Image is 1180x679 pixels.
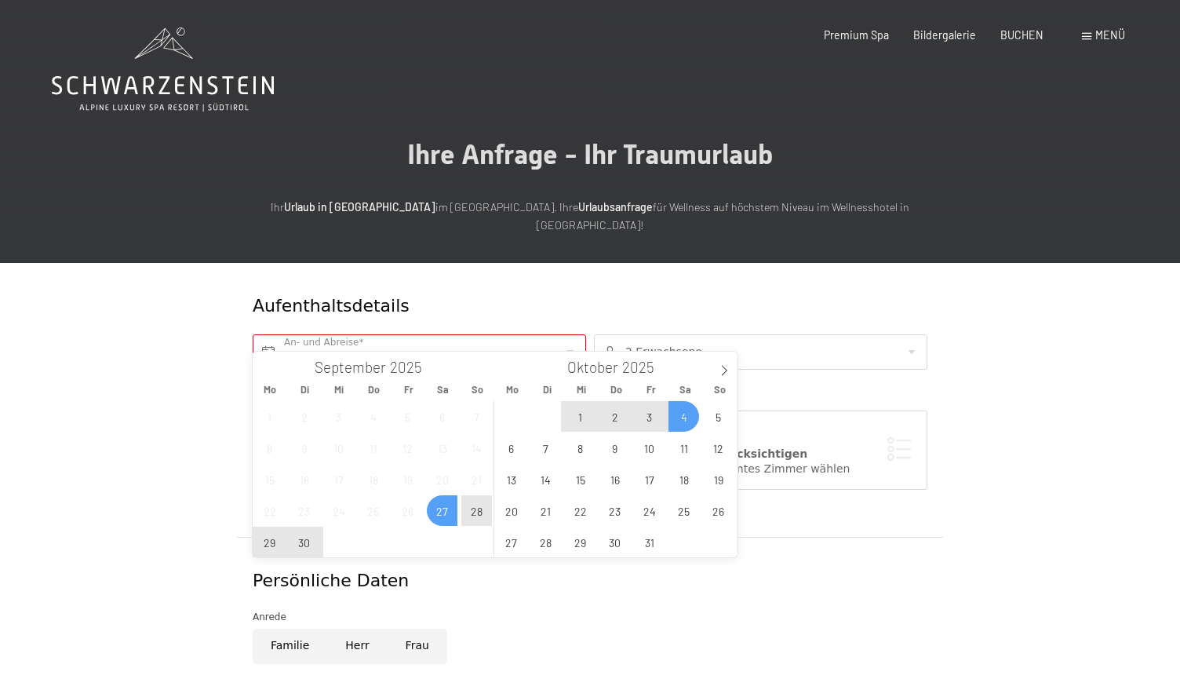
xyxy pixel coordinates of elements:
[703,385,737,395] span: So
[289,401,319,432] span: September 2, 2025
[322,385,356,395] span: Mi
[564,385,599,395] span: Mi
[565,464,595,495] span: Oktober 15, 2025
[1000,28,1043,42] a: BUCHEN
[426,385,461,395] span: Sa
[358,401,388,432] span: September 4, 2025
[245,199,935,234] p: Ihr im [GEOGRAPHIC_DATA]. Ihre für Wellness auf höchstem Niveau im Wellnesshotel in [GEOGRAPHIC_D...
[634,433,665,463] span: Oktober 10, 2025
[356,385,391,395] span: Do
[599,385,633,395] span: Do
[461,495,492,526] span: September 28, 2025
[323,401,354,432] span: September 3, 2025
[461,385,495,395] span: So
[496,527,526,557] span: Oktober 27, 2025
[668,401,699,432] span: Oktober 4, 2025
[358,433,388,463] span: September 11, 2025
[386,358,438,376] input: Year
[392,495,423,526] span: September 26, 2025
[668,495,699,526] span: Oktober 25, 2025
[461,401,492,432] span: September 7, 2025
[565,527,595,557] span: Oktober 29, 2025
[289,495,319,526] span: September 23, 2025
[315,360,386,375] span: September
[618,358,670,376] input: Year
[496,433,526,463] span: Oktober 6, 2025
[599,401,630,432] span: Oktober 2, 2025
[599,527,630,557] span: Oktober 30, 2025
[495,385,530,395] span: Mo
[254,527,285,557] span: September 29, 2025
[634,385,668,395] span: Fr
[289,527,319,557] span: September 30, 2025
[634,401,665,432] span: Oktober 3, 2025
[461,464,492,495] span: September 21, 2025
[530,495,561,526] span: Oktober 21, 2025
[254,464,285,495] span: September 15, 2025
[668,433,699,463] span: Oktober 11, 2025
[703,433,734,463] span: Oktober 12, 2025
[284,200,435,214] strong: Urlaub in [GEOGRAPHIC_DATA]
[530,433,561,463] span: Oktober 7, 2025
[253,569,927,593] div: Persönliche Daten
[427,401,457,432] span: September 6, 2025
[703,401,734,432] span: Oktober 5, 2025
[323,464,354,495] span: September 17, 2025
[254,495,285,526] span: September 22, 2025
[530,527,561,557] span: Oktober 28, 2025
[565,433,595,463] span: Oktober 8, 2025
[703,495,734,526] span: Oktober 26, 2025
[668,464,699,495] span: Oktober 18, 2025
[634,464,665,495] span: Oktober 17, 2025
[565,495,595,526] span: Oktober 22, 2025
[530,385,564,395] span: Di
[289,433,319,463] span: September 9, 2025
[703,464,734,495] span: Oktober 19, 2025
[913,28,976,42] a: Bildergalerie
[254,433,285,463] span: September 8, 2025
[254,401,285,432] span: September 1, 2025
[824,28,889,42] a: Premium Spa
[634,495,665,526] span: Oktober 24, 2025
[253,294,814,319] div: Aufenthaltsdetails
[668,385,703,395] span: Sa
[461,433,492,463] span: September 14, 2025
[427,433,457,463] span: September 13, 2025
[358,464,388,495] span: September 18, 2025
[599,464,630,495] span: Oktober 16, 2025
[407,138,773,170] span: Ihre Anfrage - Ihr Traumurlaub
[610,447,911,462] div: Zimmerwunsch berücksichtigen
[358,495,388,526] span: September 25, 2025
[392,385,426,395] span: Fr
[392,401,423,432] span: September 5, 2025
[530,464,561,495] span: Oktober 14, 2025
[392,464,423,495] span: September 19, 2025
[565,401,595,432] span: Oktober 1, 2025
[427,464,457,495] span: September 20, 2025
[392,433,423,463] span: September 12, 2025
[578,200,653,214] strong: Urlaubsanfrage
[253,385,287,395] span: Mo
[496,495,526,526] span: Oktober 20, 2025
[323,495,354,526] span: September 24, 2025
[1095,28,1125,42] span: Menü
[610,462,911,477] div: Ich möchte ein bestimmtes Zimmer wählen
[287,385,322,395] span: Di
[289,464,319,495] span: September 16, 2025
[599,495,630,526] span: Oktober 23, 2025
[496,464,526,495] span: Oktober 13, 2025
[599,433,630,463] span: Oktober 9, 2025
[567,360,618,375] span: Oktober
[323,433,354,463] span: September 10, 2025
[253,609,927,625] div: Anrede
[634,527,665,557] span: Oktober 31, 2025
